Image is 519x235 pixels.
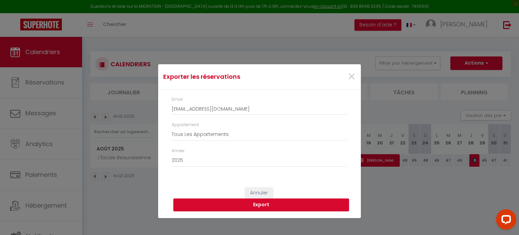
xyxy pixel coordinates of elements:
button: Annuler [245,187,273,199]
label: Email [172,96,183,103]
iframe: LiveChat chat widget [491,207,519,235]
button: Export [173,198,349,211]
span: × [347,67,356,87]
button: Close [347,70,356,84]
label: Année [172,148,184,154]
h4: Exporter les réservations [163,72,289,81]
label: Appartement [172,122,199,128]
